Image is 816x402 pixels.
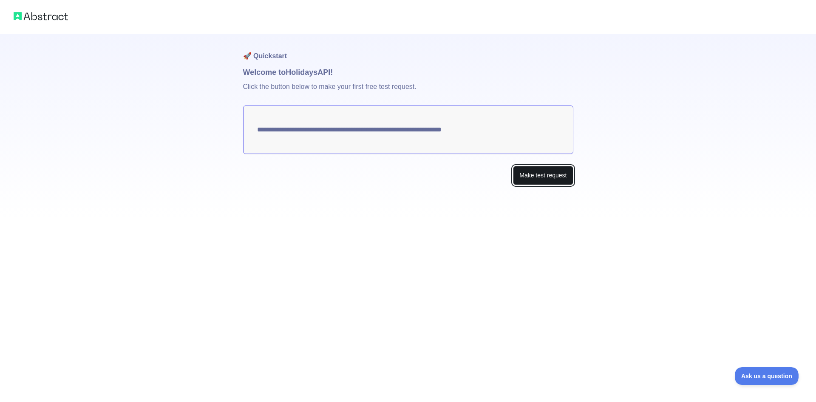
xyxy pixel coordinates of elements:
iframe: Toggle Customer Support [735,367,799,385]
h1: 🚀 Quickstart [243,34,573,66]
p: Click the button below to make your first free test request. [243,78,573,105]
img: Abstract logo [14,10,68,22]
button: Make test request [513,166,573,185]
h1: Welcome to Holidays API! [243,66,573,78]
